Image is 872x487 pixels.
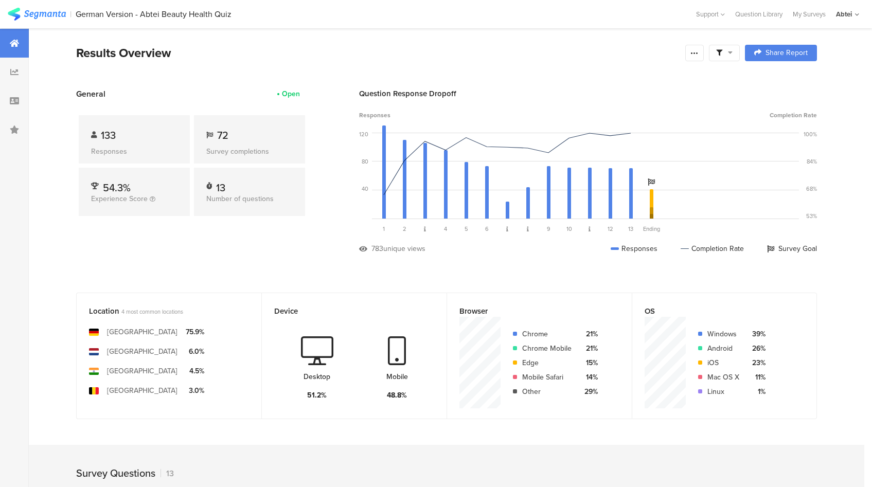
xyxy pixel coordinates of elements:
div: Ending [641,225,662,233]
span: 12 [608,225,613,233]
div: Open [282,88,300,99]
div: 80 [362,157,368,166]
div: Android [707,343,739,354]
div: [GEOGRAPHIC_DATA] [107,366,177,376]
div: Results Overview [76,44,680,62]
a: My Surveys [788,9,831,19]
div: 11% [748,372,766,383]
div: 48.8% [387,390,407,401]
span: 72 [217,128,228,143]
span: Experience Score [91,193,148,204]
div: 23% [748,357,766,368]
div: 120 [359,130,368,138]
div: Survey completions [206,146,293,157]
span: 4 most common locations [121,308,183,316]
div: 21% [580,343,598,354]
span: 1 [383,225,385,233]
div: | [70,8,72,20]
span: 2 [403,225,406,233]
a: Question Library [730,9,788,19]
div: [GEOGRAPHIC_DATA] [107,346,177,357]
div: Chrome [522,329,572,339]
div: Abtei [836,9,852,19]
div: 75.9% [186,327,204,337]
div: Linux [707,386,739,397]
div: Responses [611,243,657,254]
span: 4 [444,225,447,233]
span: General [76,88,105,100]
span: 133 [101,128,116,143]
div: Mac OS X [707,372,739,383]
span: 54.3% [103,180,131,195]
div: 14% [580,372,598,383]
span: Completion Rate [770,111,817,120]
div: 39% [748,329,766,339]
img: segmanta logo [8,8,66,21]
div: Desktop [304,371,330,382]
span: 9 [547,225,550,233]
div: German Version - Abtei Beauty Health Quiz [76,9,232,19]
div: Completion Rate [681,243,744,254]
div: 6.0% [186,346,204,357]
i: Survey Goal [648,178,655,186]
div: 21% [580,329,598,339]
div: Responses [91,146,177,157]
div: Location [89,305,232,317]
div: 29% [580,386,598,397]
div: unique views [383,243,425,254]
div: 15% [580,357,598,368]
div: Windows [707,329,739,339]
div: Browser [459,305,602,317]
span: Responses [359,111,390,120]
span: Share Report [766,49,808,57]
span: Number of questions [206,193,274,204]
div: [GEOGRAPHIC_DATA] [107,327,177,337]
div: Question Response Dropoff [359,88,817,99]
div: 53% [806,212,817,220]
div: 51.2% [307,390,327,401]
div: Other [522,386,572,397]
div: 4.5% [186,366,204,376]
div: 40 [362,185,368,193]
div: Device [274,305,417,317]
div: OS [645,305,787,317]
div: Chrome Mobile [522,343,572,354]
div: Mobile [386,371,408,382]
div: 68% [806,185,817,193]
div: 100% [804,130,817,138]
div: Support [696,6,725,22]
div: 783 [371,243,383,254]
span: 13 [628,225,633,233]
div: 3.0% [186,385,204,396]
div: Survey Goal [767,243,817,254]
div: 13 [216,180,225,190]
div: 13 [161,467,174,479]
div: Edge [522,357,572,368]
div: 26% [748,343,766,354]
span: 10 [566,225,572,233]
div: 1% [748,386,766,397]
div: [GEOGRAPHIC_DATA] [107,385,177,396]
span: 5 [465,225,468,233]
div: Mobile Safari [522,372,572,383]
div: 84% [807,157,817,166]
div: Survey Questions [76,465,155,481]
span: 6 [485,225,489,233]
div: iOS [707,357,739,368]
